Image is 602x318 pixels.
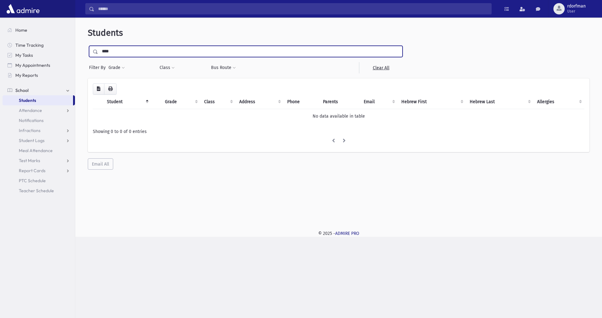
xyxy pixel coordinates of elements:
[93,128,584,135] div: Showing 0 to 0 of 0 entries
[15,52,33,58] span: My Tasks
[3,115,75,125] a: Notifications
[3,70,75,80] a: My Reports
[283,95,319,109] th: Phone
[19,178,46,183] span: PTC Schedule
[567,9,586,14] span: User
[533,95,584,109] th: Allergies: activate to sort column ascending
[19,98,36,103] span: Students
[3,50,75,60] a: My Tasks
[19,168,45,173] span: Report Cards
[19,128,40,133] span: Infractions
[3,166,75,176] a: Report Cards
[104,83,117,95] button: Print
[89,64,108,71] span: Filter By
[359,62,403,73] a: Clear All
[15,42,44,48] span: Time Tracking
[94,3,491,14] input: Search
[3,40,75,50] a: Time Tracking
[15,27,27,33] span: Home
[103,95,151,109] th: Student: activate to sort column descending
[159,62,175,73] button: Class
[19,108,42,113] span: Attendance
[3,156,75,166] a: Test Marks
[19,138,45,143] span: Student Logs
[15,87,29,93] span: School
[211,62,236,73] button: Bus Route
[93,109,584,123] td: No data available in table
[335,231,359,236] a: ADMIRE PRO
[3,135,75,146] a: Student Logs
[466,95,533,109] th: Hebrew Last: activate to sort column ascending
[3,105,75,115] a: Attendance
[3,186,75,196] a: Teacher Schedule
[3,95,73,105] a: Students
[15,72,38,78] span: My Reports
[19,118,44,123] span: Notifications
[360,95,397,109] th: Email: activate to sort column ascending
[19,188,54,193] span: Teacher Schedule
[19,158,40,163] span: Test Marks
[93,83,104,95] button: CSV
[85,230,592,237] div: © 2025 -
[3,176,75,186] a: PTC Schedule
[3,125,75,135] a: Infractions
[235,95,283,109] th: Address: activate to sort column ascending
[15,62,50,68] span: My Appointments
[161,95,200,109] th: Grade: activate to sort column ascending
[567,4,586,9] span: rdorfman
[398,95,466,109] th: Hebrew First: activate to sort column ascending
[200,95,235,109] th: Class: activate to sort column ascending
[88,28,123,38] span: Students
[88,158,113,170] button: Email All
[3,60,75,70] a: My Appointments
[19,148,53,153] span: Meal Attendance
[108,62,125,73] button: Grade
[319,95,360,109] th: Parents
[3,85,75,95] a: School
[3,146,75,156] a: Meal Attendance
[5,3,41,15] img: AdmirePro
[3,25,75,35] a: Home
